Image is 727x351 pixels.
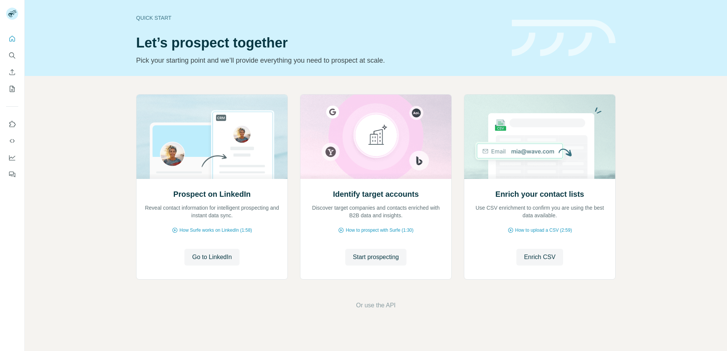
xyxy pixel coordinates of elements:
[300,95,452,179] img: Identify target accounts
[346,227,413,234] span: How to prospect with Surfe (1:30)
[6,65,18,79] button: Enrich CSV
[184,249,239,266] button: Go to LinkedIn
[6,134,18,148] button: Use Surfe API
[6,49,18,62] button: Search
[136,35,503,51] h1: Let’s prospect together
[524,253,556,262] span: Enrich CSV
[308,204,444,219] p: Discover target companies and contacts enriched with B2B data and insights.
[6,117,18,131] button: Use Surfe on LinkedIn
[6,82,18,96] button: My lists
[144,204,280,219] p: Reveal contact information for intelligent prospecting and instant data sync.
[179,227,252,234] span: How Surfe works on LinkedIn (1:58)
[516,249,563,266] button: Enrich CSV
[495,189,584,199] h2: Enrich your contact lists
[136,95,288,179] img: Prospect on LinkedIn
[136,14,503,22] div: Quick start
[472,204,608,219] p: Use CSV enrichment to confirm you are using the best data available.
[192,253,232,262] span: Go to LinkedIn
[173,189,251,199] h2: Prospect on LinkedIn
[464,95,616,179] img: Enrich your contact lists
[136,55,503,66] p: Pick your starting point and we’ll provide everything you need to prospect at scale.
[515,227,572,234] span: How to upload a CSV (2:59)
[6,151,18,164] button: Dashboard
[6,168,18,181] button: Feedback
[333,189,419,199] h2: Identify target accounts
[345,249,406,266] button: Start prospecting
[353,253,399,262] span: Start prospecting
[512,20,616,57] img: banner
[6,32,18,46] button: Quick start
[356,301,395,310] button: Or use the API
